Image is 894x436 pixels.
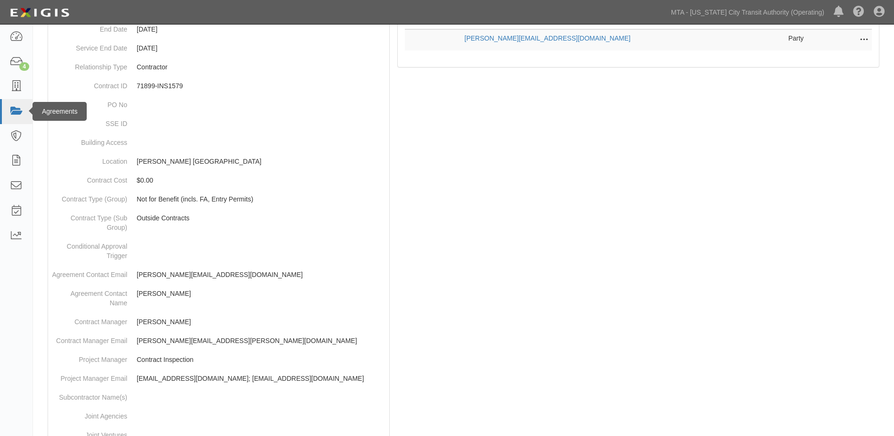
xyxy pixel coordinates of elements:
dd: Contractor [52,58,385,76]
dt: Contract Manager [52,312,127,327]
p: [EMAIL_ADDRESS][DOMAIN_NAME]; [EMAIL_ADDRESS][DOMAIN_NAME] [137,374,385,383]
p: [PERSON_NAME] [137,317,385,327]
img: Logo [7,4,72,21]
dt: PO No [52,95,127,109]
i: Help Center - Complianz [853,7,864,18]
dt: Contract Manager Email [52,331,127,345]
dt: Contract Type (Group) [52,190,127,204]
dt: Subcontractor Name(s) [52,388,127,402]
p: Contract Inspection [137,355,385,364]
dt: Service End Date [52,39,127,53]
dt: Project Manager [52,350,127,364]
p: [PERSON_NAME] [GEOGRAPHIC_DATA] [137,157,385,166]
p: Not for Benefit (incls. FA, Entry Permits) [137,194,385,204]
dt: SSE ID [52,114,127,128]
dt: Location [52,152,127,166]
dt: Contract Cost [52,171,127,185]
dt: End Date [52,20,127,34]
dt: Relationship Type [52,58,127,72]
dt: Agreement Contact Email [52,265,127,279]
p: $0.00 [137,176,385,185]
dt: Contract Type (Sub Group) [52,209,127,232]
p: 71899-INS1579 [137,81,385,91]
dt: Project Manager Email [52,369,127,383]
a: [PERSON_NAME][EMAIL_ADDRESS][DOMAIN_NAME] [465,34,631,42]
div: 4 [19,62,29,71]
dd: [DATE] [52,39,385,58]
dd: [DATE] [52,20,385,39]
p: [PERSON_NAME][EMAIL_ADDRESS][DOMAIN_NAME] [137,270,385,279]
a: MTA - [US_STATE] City Transit Authority (Operating) [666,3,829,22]
p: [PERSON_NAME] [137,289,385,298]
p: [PERSON_NAME][EMAIL_ADDRESS][PERSON_NAME][DOMAIN_NAME] [137,336,385,345]
dt: Building Access [52,133,127,147]
p: Outside Contracts [137,213,385,223]
dt: Contract ID [52,76,127,91]
dt: Joint Agencies [52,407,127,421]
dt: Agreement Contact Name [52,284,127,308]
td: Party [785,29,834,50]
div: Agreements [33,102,87,121]
dt: Conditional Approval Trigger [52,237,127,260]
